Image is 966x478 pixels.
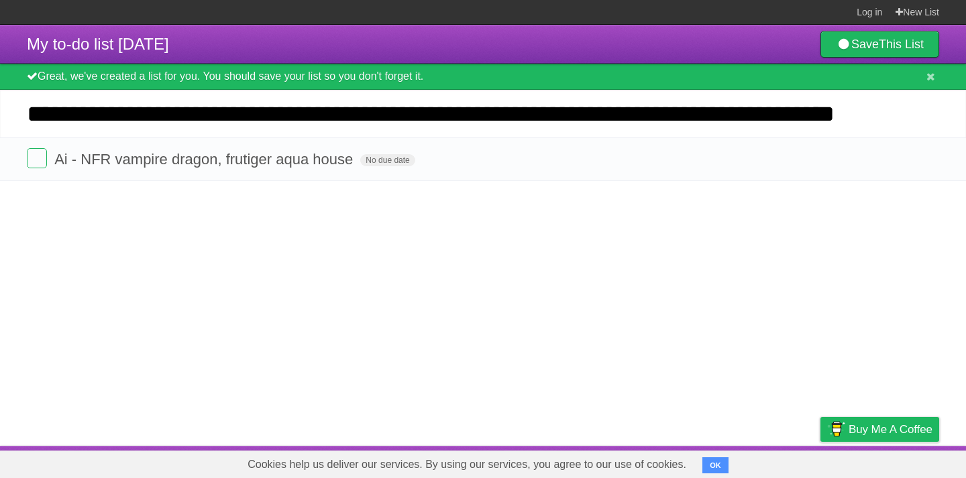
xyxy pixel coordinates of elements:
[54,151,356,168] span: Ai - NFR vampire dragon, frutiger aqua house
[827,418,845,440] img: Buy me a coffee
[757,449,787,475] a: Terms
[234,451,700,478] span: Cookies help us deliver our services. By using our services, you agree to our use of cookies.
[642,449,670,475] a: About
[849,418,932,441] span: Buy me a coffee
[27,148,47,168] label: Done
[803,449,838,475] a: Privacy
[879,38,924,51] b: This List
[27,35,169,53] span: My to-do list [DATE]
[686,449,741,475] a: Developers
[360,154,415,166] span: No due date
[855,449,939,475] a: Suggest a feature
[820,31,939,58] a: SaveThis List
[820,417,939,442] a: Buy me a coffee
[702,457,729,473] button: OK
